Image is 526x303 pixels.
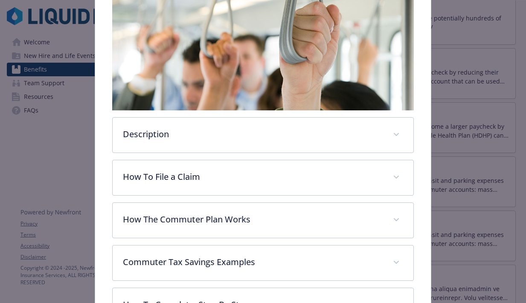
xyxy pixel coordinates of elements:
[123,128,383,141] p: Description
[113,245,413,280] div: Commuter Tax Savings Examples
[123,213,383,226] p: How The Commuter Plan Works
[113,203,413,238] div: How The Commuter Plan Works
[113,160,413,195] div: How To File a Claim
[113,118,413,153] div: Description
[123,170,383,183] p: How To File a Claim
[123,256,383,268] p: Commuter Tax Savings Examples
